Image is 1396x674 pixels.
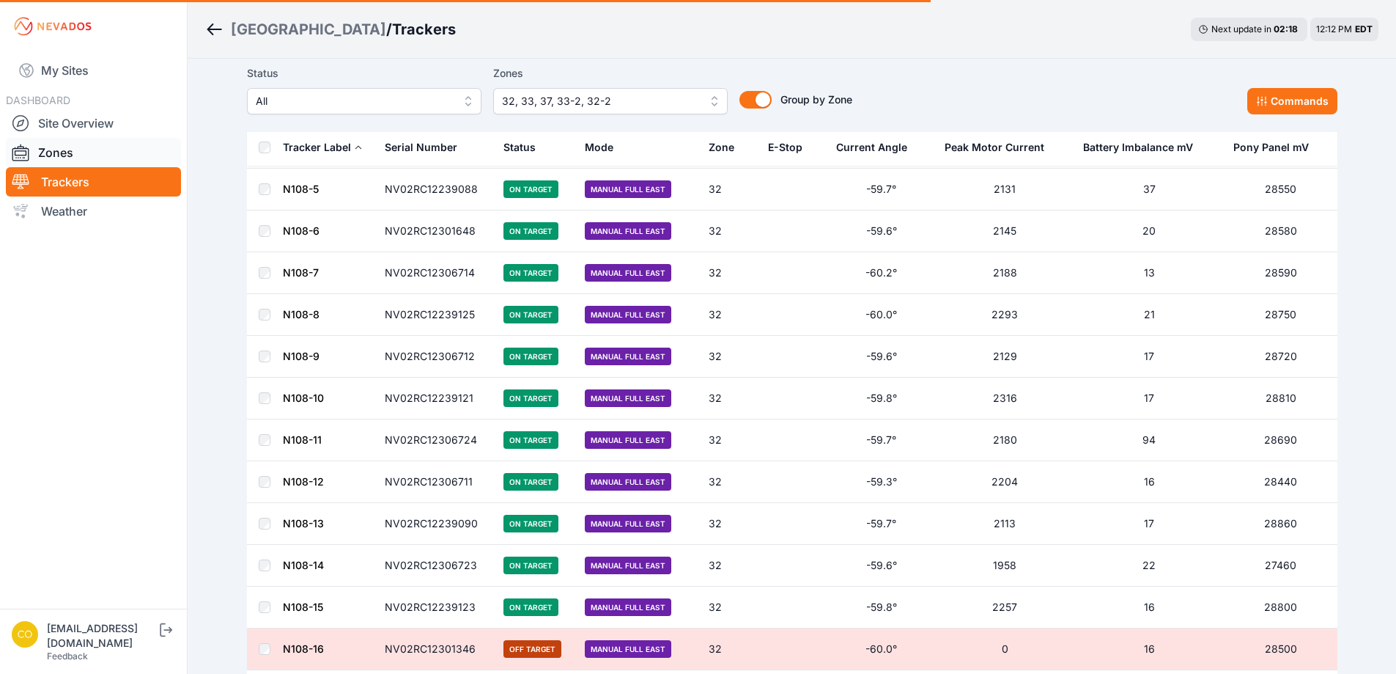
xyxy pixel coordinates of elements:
td: -59.3° [827,461,935,503]
span: Manual Full East [585,348,671,365]
h3: Trackers [392,19,456,40]
td: 2129 [936,336,1074,378]
div: Status [503,140,536,155]
a: Feedback [47,651,88,662]
td: -60.0° [827,294,935,336]
a: N108-15 [283,601,323,613]
td: -59.7° [827,169,935,210]
td: 28590 [1225,252,1337,294]
div: Zone [709,140,734,155]
span: Manual Full East [585,222,671,240]
td: 16 [1074,461,1224,503]
td: 2257 [936,587,1074,629]
a: N108-10 [283,392,324,404]
td: NV02RC12306712 [376,336,495,378]
td: -59.6° [827,336,935,378]
button: E-Stop [768,130,814,165]
td: 2145 [936,210,1074,252]
td: 17 [1074,378,1224,420]
td: 32 [700,545,759,587]
span: On Target [503,222,558,240]
span: 12:12 PM [1316,23,1352,34]
span: On Target [503,515,558,532]
td: 32 [700,252,759,294]
td: 28500 [1225,629,1337,670]
button: Commands [1247,88,1337,114]
a: N108-6 [283,224,320,237]
td: 28550 [1225,169,1337,210]
td: 32 [700,461,759,503]
span: Manual Full East [585,431,671,449]
td: 27460 [1225,545,1337,587]
td: NV02RC12239125 [376,294,495,336]
td: NV02RC12306724 [376,420,495,461]
span: Manual Full East [585,180,671,198]
td: -59.6° [827,545,935,587]
td: 37 [1074,169,1224,210]
a: N108-5 [283,183,319,195]
a: Weather [6,197,181,226]
td: NV02RC12239121 [376,378,495,420]
span: On Target [503,431,558,449]
td: -60.0° [827,629,935,670]
div: 02 : 18 [1274,23,1300,35]
td: -59.7° [827,503,935,545]
td: 16 [1074,629,1224,670]
div: [GEOGRAPHIC_DATA] [231,19,386,40]
td: 32 [700,378,759,420]
button: Serial Number [385,130,469,165]
td: NV02RC12306714 [376,252,495,294]
td: 32 [700,587,759,629]
td: 1958 [936,545,1074,587]
span: All [256,92,452,110]
td: 2131 [936,169,1074,210]
td: 22 [1074,545,1224,587]
td: 32 [700,210,759,252]
td: NV02RC12301346 [376,629,495,670]
nav: Breadcrumb [205,10,456,48]
button: 32, 33, 37, 33-2, 32-2 [493,88,728,114]
span: Off Target [503,640,561,658]
td: 17 [1074,503,1224,545]
a: N108-8 [283,308,320,320]
td: 28800 [1225,587,1337,629]
div: Pony Panel mV [1233,140,1309,155]
span: Manual Full East [585,389,671,407]
a: Trackers [6,167,181,197]
a: N108-16 [283,642,324,655]
td: 28440 [1225,461,1337,503]
td: 2316 [936,378,1074,420]
span: Group by Zone [780,93,852,106]
a: N108-12 [283,475,324,488]
td: 28750 [1225,294,1337,336]
td: 94 [1074,420,1224,461]
td: 32 [700,294,759,336]
td: 0 [936,629,1074,670]
span: EDT [1355,23,1373,34]
a: My Sites [6,53,181,88]
span: Manual Full East [585,264,671,282]
td: 28690 [1225,420,1337,461]
td: 2180 [936,420,1074,461]
td: -59.7° [827,420,935,461]
button: Zone [709,130,746,165]
label: Zones [493,65,728,82]
div: [EMAIL_ADDRESS][DOMAIN_NAME] [47,621,157,651]
td: -59.8° [827,587,935,629]
a: Zones [6,138,181,167]
span: Manual Full East [585,640,671,658]
button: Battery Imbalance mV [1083,130,1205,165]
td: NV02RC12301648 [376,210,495,252]
span: On Target [503,598,558,616]
div: Mode [585,140,613,155]
td: 2188 [936,252,1074,294]
button: All [247,88,481,114]
td: 32 [700,169,759,210]
span: 32, 33, 37, 33-2, 32-2 [502,92,698,110]
button: Tracker Label [283,130,363,165]
label: Status [247,65,481,82]
span: Manual Full East [585,515,671,532]
td: -60.2° [827,252,935,294]
td: 21 [1074,294,1224,336]
td: 32 [700,629,759,670]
